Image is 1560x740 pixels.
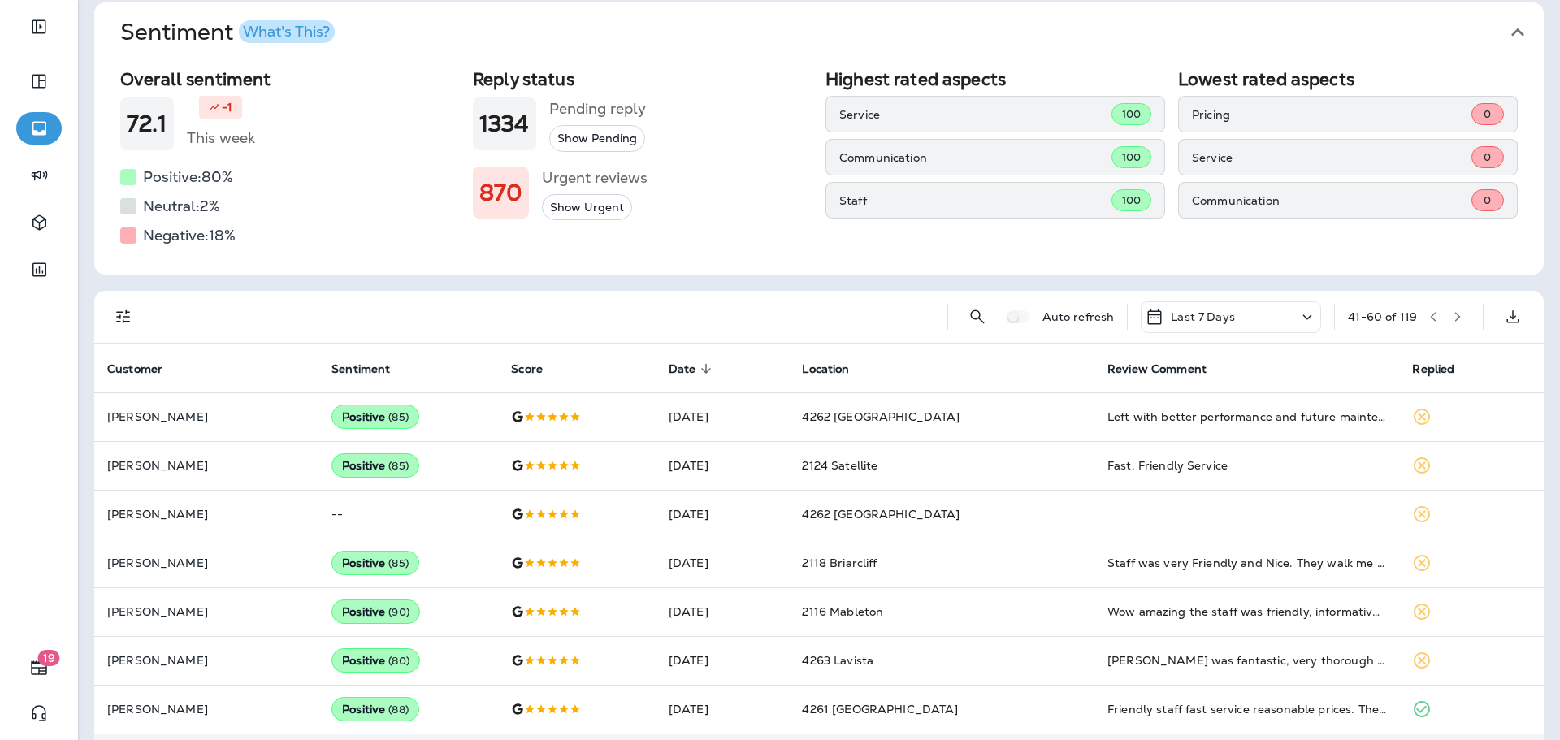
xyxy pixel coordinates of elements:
h2: Lowest rated aspects [1178,69,1518,89]
div: Positive [331,648,420,673]
p: Service [839,108,1111,121]
span: ( 90 ) [388,605,409,619]
div: Positive [331,453,419,478]
p: [PERSON_NAME] [107,654,305,667]
h5: Negative: 18 % [143,223,236,249]
p: Last 7 Days [1171,310,1235,323]
div: What's This? [243,24,330,39]
span: Review Comment [1107,361,1228,376]
span: Location [802,362,849,376]
div: Alice was fantastic, very thorough and very attractive [1107,652,1386,669]
h2: Overall sentiment [120,69,460,89]
span: ( 85 ) [388,459,409,473]
h5: Neutral: 2 % [143,193,220,219]
p: Staff [839,194,1111,207]
span: ( 88 ) [388,703,409,716]
span: Location [802,361,870,376]
button: Filters [107,301,140,333]
span: Sentiment [331,361,411,376]
span: Date [669,361,717,376]
span: Review Comment [1107,362,1207,376]
button: SentimentWhat's This? [107,2,1557,63]
div: Positive [331,697,419,721]
p: [PERSON_NAME] [107,410,305,423]
p: Pricing [1192,108,1471,121]
button: Show Urgent [542,194,632,221]
p: -1 [222,99,232,115]
h5: Pending reply [549,96,646,122]
span: Score [511,361,564,376]
span: 4262 [GEOGRAPHIC_DATA] [802,507,960,521]
button: Search Reviews [961,301,994,333]
div: Left with better performance and future maintenance suggestion. Will return and suggest to friends. [1107,409,1386,425]
span: Score [511,362,543,376]
span: 2116 Mableton [802,604,883,619]
span: Sentiment [331,362,390,376]
h5: This week [187,125,255,151]
span: 100 [1122,193,1141,207]
h1: 72.1 [127,110,167,137]
div: Fast. Friendly Service [1107,457,1386,474]
h2: Highest rated aspects [825,69,1165,89]
p: Communication [1192,194,1471,207]
span: ( 80 ) [388,654,409,668]
td: [DATE] [656,636,790,685]
span: 100 [1122,107,1141,121]
p: Auto refresh [1042,310,1115,323]
span: Customer [107,361,184,376]
span: Replied [1412,362,1454,376]
td: [DATE] [656,392,790,441]
span: 4263 Lavista [802,653,873,668]
span: 2124 Satellite [802,458,877,473]
h5: Positive: 80 % [143,164,233,190]
td: -- [318,490,498,539]
h1: Sentiment [120,19,335,46]
p: [PERSON_NAME] [107,459,305,472]
td: [DATE] [656,685,790,734]
span: Date [669,362,696,376]
span: Replied [1412,361,1475,376]
span: 0 [1484,193,1491,207]
h1: 1334 [479,110,530,137]
span: ( 85 ) [388,556,409,570]
div: Positive [331,599,420,624]
p: [PERSON_NAME] [107,605,305,618]
p: [PERSON_NAME] [107,703,305,716]
div: Positive [331,405,419,429]
button: What's This? [239,20,335,43]
td: [DATE] [656,539,790,587]
p: Service [1192,151,1471,164]
span: 100 [1122,150,1141,164]
h5: Urgent reviews [542,165,648,191]
button: Expand Sidebar [16,11,62,43]
td: [DATE] [656,490,790,539]
h1: 870 [479,180,522,206]
button: Export as CSV [1497,301,1529,333]
div: SentimentWhat's This? [94,63,1544,275]
span: 19 [38,650,60,666]
button: 19 [16,651,62,684]
div: Positive [331,551,419,575]
td: [DATE] [656,587,790,636]
span: 0 [1484,107,1491,121]
p: [PERSON_NAME] [107,508,305,521]
div: 41 - 60 of 119 [1348,310,1417,323]
span: 4261 [GEOGRAPHIC_DATA] [802,702,958,716]
div: Staff was very Friendly and Nice. They walk me through every step of my oil change. I’m gonna tel... [1107,555,1386,571]
h2: Reply status [473,69,812,89]
div: Wow amazing the staff was friendly, informative and engaging, every step of the way. What an amaz... [1107,604,1386,620]
span: 0 [1484,150,1491,164]
span: ( 85 ) [388,410,409,424]
p: [PERSON_NAME] [107,556,305,569]
p: Communication [839,151,1111,164]
button: Show Pending [549,125,645,152]
span: 2118 Briarcliff [802,556,877,570]
td: [DATE] [656,441,790,490]
div: Friendly staff fast service reasonable prices. They always make a special effort to repair my wor... [1107,701,1386,717]
span: 4262 [GEOGRAPHIC_DATA] [802,409,960,424]
span: Customer [107,362,162,376]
